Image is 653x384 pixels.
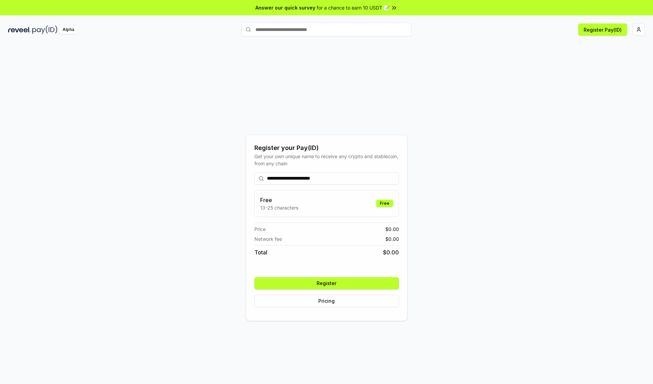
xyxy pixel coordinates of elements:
[383,248,399,256] span: $ 0.00
[59,26,78,34] div: Alpha
[254,248,267,256] span: Total
[376,200,393,207] div: Free
[260,204,298,211] p: 13-25 characters
[254,235,282,243] span: Network fee
[317,4,389,11] span: for a chance to earn 10 USDT 📝
[254,143,399,153] div: Register your Pay(ID)
[255,4,315,11] span: Answer our quick survey
[385,226,399,233] span: $ 0.00
[254,277,399,289] button: Register
[254,226,266,233] span: Price
[8,26,31,34] img: reveel_dark
[32,26,57,34] img: pay_id
[254,295,399,307] button: Pricing
[254,153,399,167] div: Get your own unique name to receive any crypto and stablecoin, from any chain
[385,235,399,243] span: $ 0.00
[578,23,627,36] button: Register Pay(ID)
[260,196,298,204] h3: Free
